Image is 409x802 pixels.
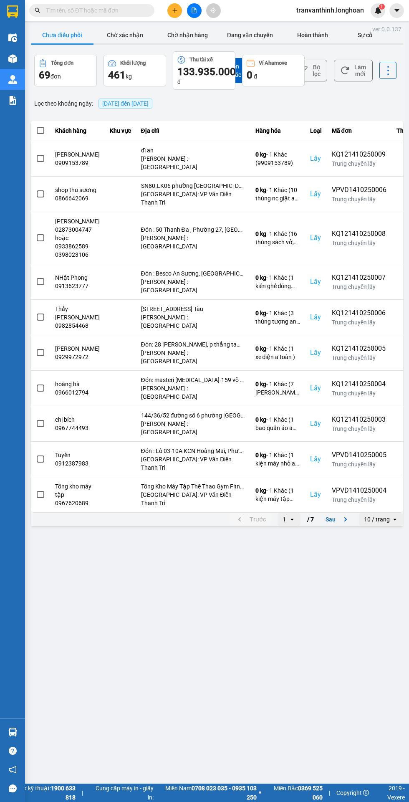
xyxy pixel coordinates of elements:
span: 0 kg [255,230,266,237]
div: 0967744493 [55,424,100,432]
span: message [9,784,17,792]
div: - 1 Khác (16 thùng sách vở, quần áo anh tuyến ) [255,230,300,246]
div: Đón : Besco An Sương, [GEOGRAPHIC_DATA], [GEOGRAPHIC_DATA], [GEOGRAPHIC_DATA] [141,269,245,278]
div: [GEOGRAPHIC_DATA]: VP Văn Điển Thanh Trì [141,491,245,507]
div: Đón: masteri [MEDICAL_DATA]-159 võ nguyên giáp-thảo điền, thủ đức HCM [141,376,245,384]
div: KQ121410250008 [332,229,386,239]
img: warehouse-icon [8,728,17,736]
button: Đang vận chuyển [219,27,281,43]
span: search [35,8,40,13]
div: - 1 Khác (9909153789) [255,150,300,167]
div: [STREET_ADDRESS] Tàu [141,305,245,313]
div: Lấy [310,454,322,464]
div: [PERSON_NAME] : [GEOGRAPHIC_DATA] [141,234,245,250]
div: Trung chuyển lấy [332,425,386,433]
span: 69 [39,69,50,81]
div: Lấy [310,277,322,287]
div: Ví Ahamove [259,60,287,66]
span: | [82,788,83,797]
div: KQ121410250006 [332,308,386,318]
button: Thu tài xế133.935.000 đ [173,51,235,90]
span: tranvanthinh.longhoan [290,5,371,15]
span: notification [9,766,17,774]
button: caret-down [389,3,404,18]
span: Miền Bắc [263,784,323,802]
div: 0398023106 [55,250,100,259]
div: [PERSON_NAME] [55,150,100,159]
div: [PERSON_NAME] : [GEOGRAPHIC_DATA] [141,154,245,171]
div: - 1 Khác (1 kiện máy tập kiên đón nam định ) [255,486,300,503]
span: copyright [363,790,369,796]
th: Loại [305,121,327,141]
div: Tổng đơn [51,60,73,66]
div: 0929972972 [55,353,100,361]
div: Lấy [310,154,322,164]
div: VPVD1410250006 [332,185,386,195]
div: [PERSON_NAME] : [GEOGRAPHIC_DATA] [141,278,245,294]
div: Trung chuyển lấy [332,354,386,362]
div: [PERSON_NAME] : [GEOGRAPHIC_DATA] [141,384,245,401]
img: warehouse-icon [8,54,17,63]
button: Chưa điều phối [31,27,93,43]
span: 14/10/2025 đến 14/10/2025 [102,100,149,107]
div: SN80.LK06 phường [GEOGRAPHIC_DATA] [141,182,245,190]
img: warehouse-icon [8,33,17,42]
strong: 1900 633 818 [51,785,76,801]
div: [PERSON_NAME] : [GEOGRAPHIC_DATA] [141,420,245,436]
div: KQ121410250003 [332,415,386,425]
button: Tổng đơn69đơn [34,55,97,86]
div: Trung chuyển lấy [332,195,386,203]
span: caret-down [393,7,401,14]
img: warehouse-icon [8,75,17,84]
span: file-add [191,8,197,13]
button: Hoàn thành [281,27,344,43]
div: Thu tài xế [189,57,213,63]
div: đ [177,65,231,85]
div: dĩ an [141,146,245,154]
div: kg [108,68,162,82]
div: [PERSON_NAME] : [GEOGRAPHIC_DATA] [141,313,245,330]
div: [PERSON_NAME] 02873004747 hoặc 0933862589 [55,217,100,250]
div: Đón : 50 Thanh Đa , Phường 27, [GEOGRAPHIC_DATA] , [GEOGRAPHIC_DATA] [141,225,245,234]
div: ver: 0.0.137 [372,25,401,33]
span: 0 kg [255,274,266,281]
div: 144/36/52 đường số 6 phường [GEOGRAPHIC_DATA] , [GEOGRAPHIC_DATA] [141,411,245,420]
button: plus [167,3,182,18]
div: 0966012794 [55,388,100,397]
th: Mã đơn [327,121,391,141]
span: 0 kg [255,416,266,423]
div: 0866642069 [55,194,100,202]
span: / 7 [307,514,314,524]
span: [DATE] đến [DATE] [98,99,152,109]
div: - 1 Khác (10 thùng nc giặt a hùng đón mộ [PERSON_NAME] ) [255,186,300,202]
div: [PERSON_NAME] : [GEOGRAPHIC_DATA] [141,349,245,365]
div: Trung chuyển lấy [332,239,386,247]
div: 1 [283,515,286,524]
span: 0 kg [255,345,266,352]
div: Tổng kho máy tập [55,482,100,499]
button: Chờ xác nhận [93,27,156,43]
span: 0 kg [255,381,266,387]
div: Đón: 28 [PERSON_NAME], p thắng tam, tp Vũng Tàu [141,340,245,349]
span: ⚪️ [259,791,261,794]
div: [PERSON_NAME] [55,344,100,353]
div: 0913623777 [55,282,100,290]
div: VPVD1410250005 [332,450,386,460]
input: Tìm tên, số ĐT hoặc mã đơn [46,6,144,15]
button: next page. current page 1 / 7 [321,513,356,526]
button: Ví Ahamove0 đ [242,55,305,86]
div: Đón : Lô 03-10A KCN Hoàng Mai, Phường Hoàng Văn Thụ [GEOGRAPHIC_DATA] [141,447,245,455]
img: logo-vxr [7,5,18,18]
svg: open [289,516,295,523]
div: Lấy [310,419,322,429]
strong: 0369 525 060 [298,785,323,801]
div: Lấy [310,490,322,500]
div: 0982854468 [55,321,100,330]
button: Chờ nhận hàng [156,27,219,43]
span: 461 [108,69,126,81]
button: Khối lượng461kg [104,55,166,86]
div: Trung chuyển lấy [332,496,386,504]
span: 0 kg [255,151,266,158]
div: Trung chuyển lấy [332,460,386,468]
div: Thầy [PERSON_NAME] [55,305,100,321]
